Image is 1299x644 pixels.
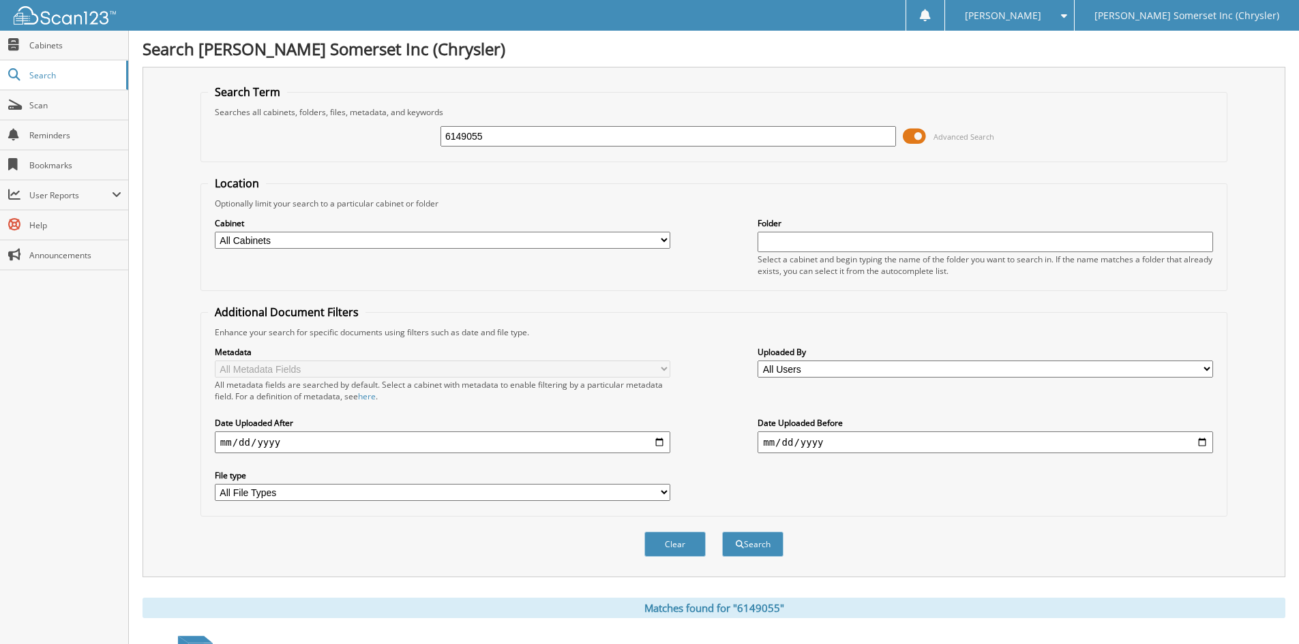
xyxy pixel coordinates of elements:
span: Help [29,219,121,231]
span: Bookmarks [29,159,121,171]
span: Advanced Search [934,132,994,142]
div: Matches found for "6149055" [143,598,1285,618]
span: Search [29,70,119,81]
legend: Additional Document Filters [208,305,365,320]
div: Optionally limit your search to a particular cabinet or folder [208,198,1220,209]
h1: Search [PERSON_NAME] Somerset Inc (Chrysler) [143,37,1285,60]
label: Folder [758,217,1213,229]
a: here [358,390,376,402]
label: File type [215,470,670,481]
span: User Reports [29,189,112,201]
button: Clear [644,532,706,557]
label: Uploaded By [758,346,1213,358]
label: Cabinet [215,217,670,229]
legend: Search Term [208,85,287,99]
span: [PERSON_NAME] Somerset Inc (Chrysler) [1094,12,1279,20]
legend: Location [208,176,266,191]
label: Date Uploaded After [215,417,670,429]
div: Searches all cabinets, folders, files, metadata, and keywords [208,106,1220,118]
input: end [758,431,1213,453]
label: Metadata [215,346,670,358]
span: [PERSON_NAME] [965,12,1041,20]
button: Search [722,532,783,557]
div: Enhance your search for specific documents using filters such as date and file type. [208,326,1220,338]
span: Cabinets [29,40,121,51]
label: Date Uploaded Before [758,417,1213,429]
div: All metadata fields are searched by default. Select a cabinet with metadata to enable filtering b... [215,379,670,402]
img: scan123-logo-white.svg [14,6,116,25]
span: Scan [29,99,121,111]
span: Reminders [29,129,121,141]
input: start [215,431,670,453]
div: Select a cabinet and begin typing the name of the folder you want to search in. If the name match... [758,254,1213,277]
span: Announcements [29,249,121,261]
